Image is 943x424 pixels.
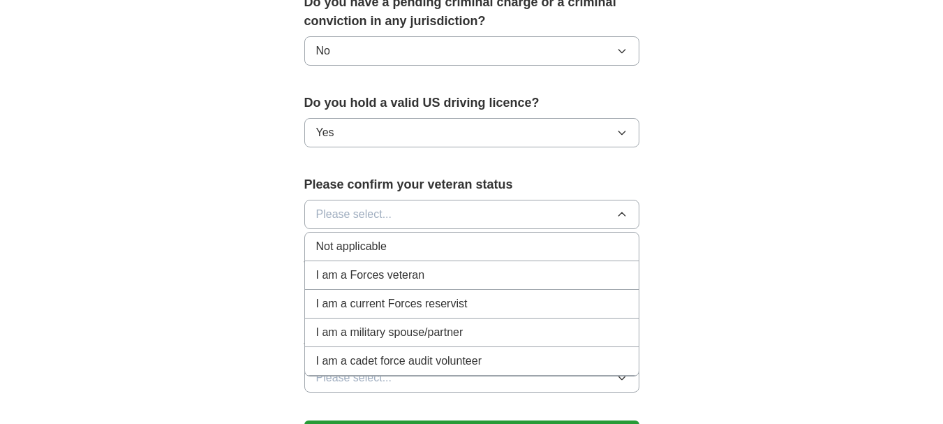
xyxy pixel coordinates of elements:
label: Please confirm your veteran status [304,175,639,194]
button: Please select... [304,363,639,393]
button: Yes [304,118,639,147]
span: Please select... [316,206,392,223]
span: I am a military spouse/partner [316,324,463,341]
span: I am a Forces veteran [316,267,425,284]
button: Please select... [304,200,639,229]
span: Yes [316,124,334,141]
span: No [316,43,330,59]
label: Do you hold a valid US driving licence? [304,94,639,112]
span: Not applicable [316,238,387,255]
span: Please select... [316,370,392,386]
button: No [304,36,639,66]
span: I am a cadet force audit volunteer [316,353,482,370]
span: I am a current Forces reservist [316,295,468,312]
